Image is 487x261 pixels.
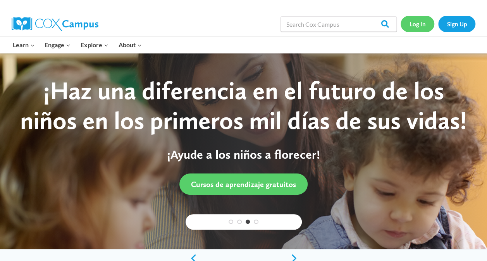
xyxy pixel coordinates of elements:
[229,220,233,224] a: 1
[401,16,434,32] a: Log In
[280,16,397,32] input: Search Cox Campus
[8,37,146,53] nav: Primary Navigation
[246,220,250,224] a: 3
[12,17,98,31] img: Cox Campus
[40,37,76,53] button: Child menu of Engage
[8,37,40,53] button: Child menu of Learn
[191,180,296,189] span: Cursos de aprendizaje gratuitos
[15,147,472,162] p: ¡Ayude a los niños a florecer!
[179,173,308,195] a: Cursos de aprendizaje gratuitos
[15,76,472,136] div: ¡Haz una diferencia en el futuro de los niños en los primeros mil días de sus vidas!
[254,220,258,224] a: 4
[114,37,147,53] button: Child menu of About
[438,16,475,32] a: Sign Up
[76,37,114,53] button: Child menu of Explore
[237,220,242,224] a: 2
[401,16,475,32] nav: Secondary Navigation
